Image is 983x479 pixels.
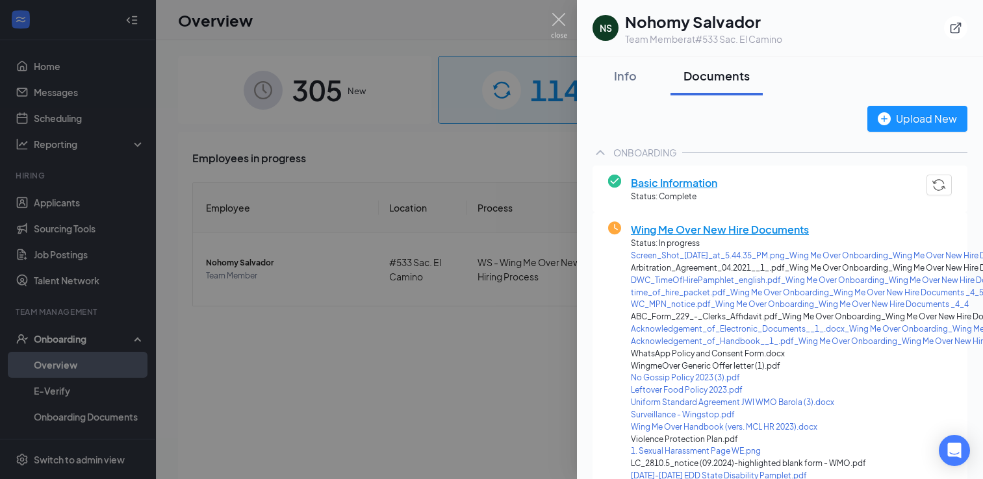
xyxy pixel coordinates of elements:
div: NS [600,21,612,34]
div: Documents [683,68,750,84]
div: Info [606,68,645,84]
div: Open Intercom Messenger [939,435,970,466]
svg: ExternalLink [949,21,962,34]
span: Basic Information [631,175,717,191]
button: Upload New [867,106,967,132]
svg: ChevronUp [593,145,608,160]
span: Status: Complete [631,191,717,203]
button: ExternalLink [944,16,967,40]
div: Team Member at #533 Sac. El Camino [625,32,782,45]
h1: Nohomy Salvador [625,10,782,32]
div: Upload New [878,110,957,127]
div: ONBOARDING [613,146,677,159]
